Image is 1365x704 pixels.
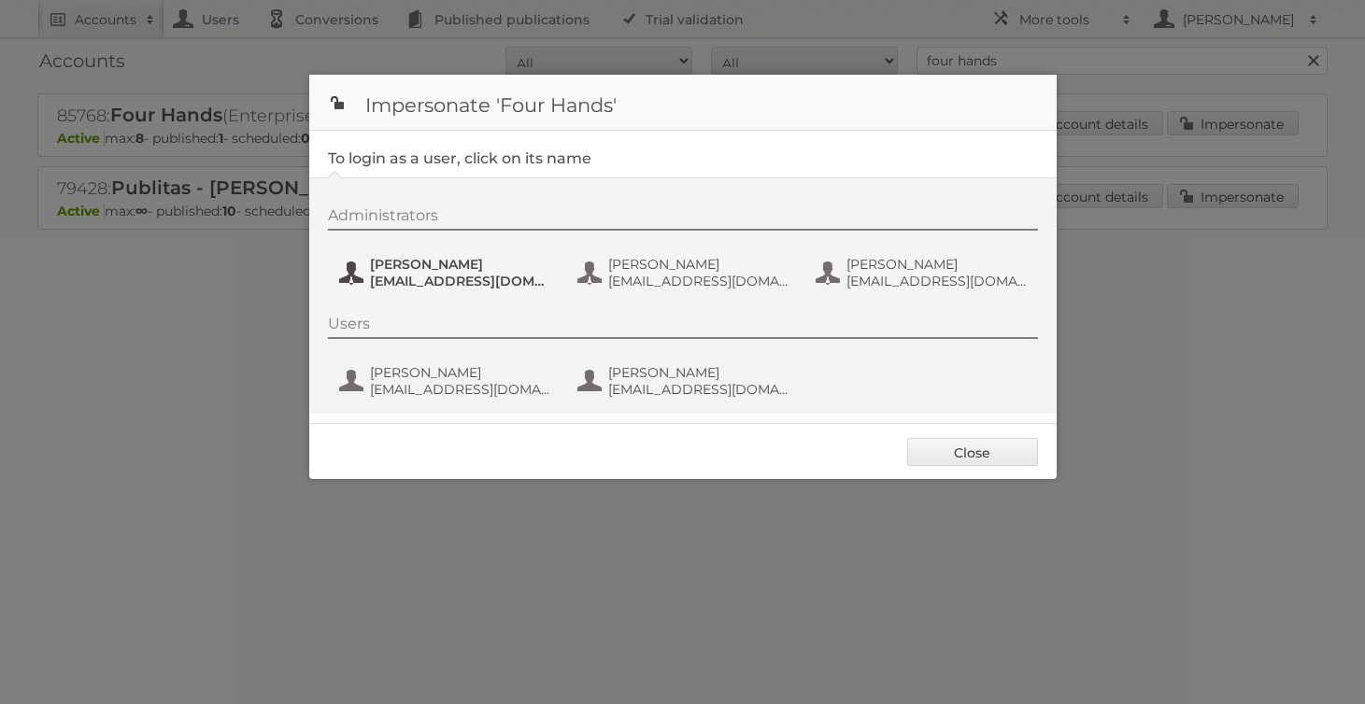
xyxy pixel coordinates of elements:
[608,364,789,381] span: [PERSON_NAME]
[328,149,591,167] legend: To login as a user, click on its name
[576,362,795,400] button: [PERSON_NAME] [EMAIL_ADDRESS][DOMAIN_NAME]
[328,206,1038,231] div: Administrators
[370,273,551,289] span: [EMAIL_ADDRESS][DOMAIN_NAME]
[309,75,1057,131] h1: Impersonate 'Four Hands'
[608,256,789,273] span: [PERSON_NAME]
[608,381,789,398] span: [EMAIL_ADDRESS][DOMAIN_NAME]
[337,254,557,291] button: [PERSON_NAME] [EMAIL_ADDRESS][DOMAIN_NAME]
[337,362,557,400] button: [PERSON_NAME] [EMAIL_ADDRESS][DOMAIN_NAME]
[370,256,551,273] span: [PERSON_NAME]
[370,364,551,381] span: [PERSON_NAME]
[576,254,795,291] button: [PERSON_NAME] [EMAIL_ADDRESS][DOMAIN_NAME]
[846,256,1028,273] span: [PERSON_NAME]
[846,273,1028,289] span: [EMAIL_ADDRESS][DOMAIN_NAME]
[608,273,789,289] span: [EMAIL_ADDRESS][DOMAIN_NAME]
[814,254,1033,291] button: [PERSON_NAME] [EMAIL_ADDRESS][DOMAIN_NAME]
[328,315,1038,339] div: Users
[907,438,1038,466] a: Close
[370,381,551,398] span: [EMAIL_ADDRESS][DOMAIN_NAME]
